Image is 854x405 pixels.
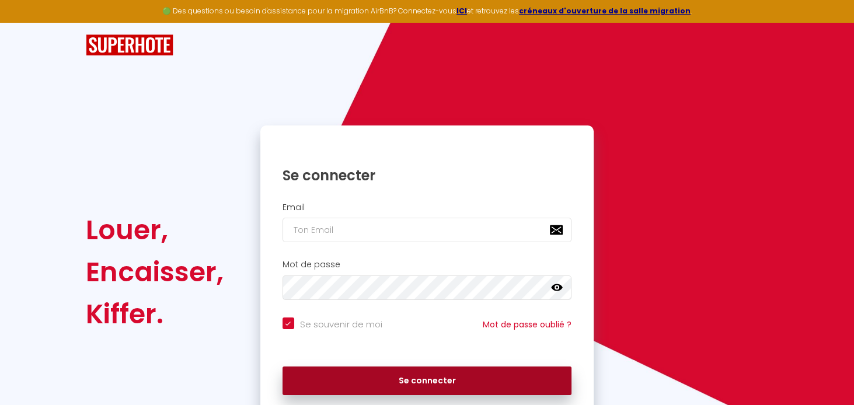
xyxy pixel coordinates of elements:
[86,34,173,56] img: SuperHote logo
[86,251,224,293] div: Encaisser,
[283,166,572,184] h1: Se connecter
[483,319,571,330] a: Mot de passe oublié ?
[283,366,572,396] button: Se connecter
[283,202,572,212] h2: Email
[86,293,224,335] div: Kiffer.
[519,6,691,16] a: créneaux d'ouverture de la salle migration
[283,218,572,242] input: Ton Email
[456,6,467,16] a: ICI
[86,209,224,251] div: Louer,
[283,260,572,270] h2: Mot de passe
